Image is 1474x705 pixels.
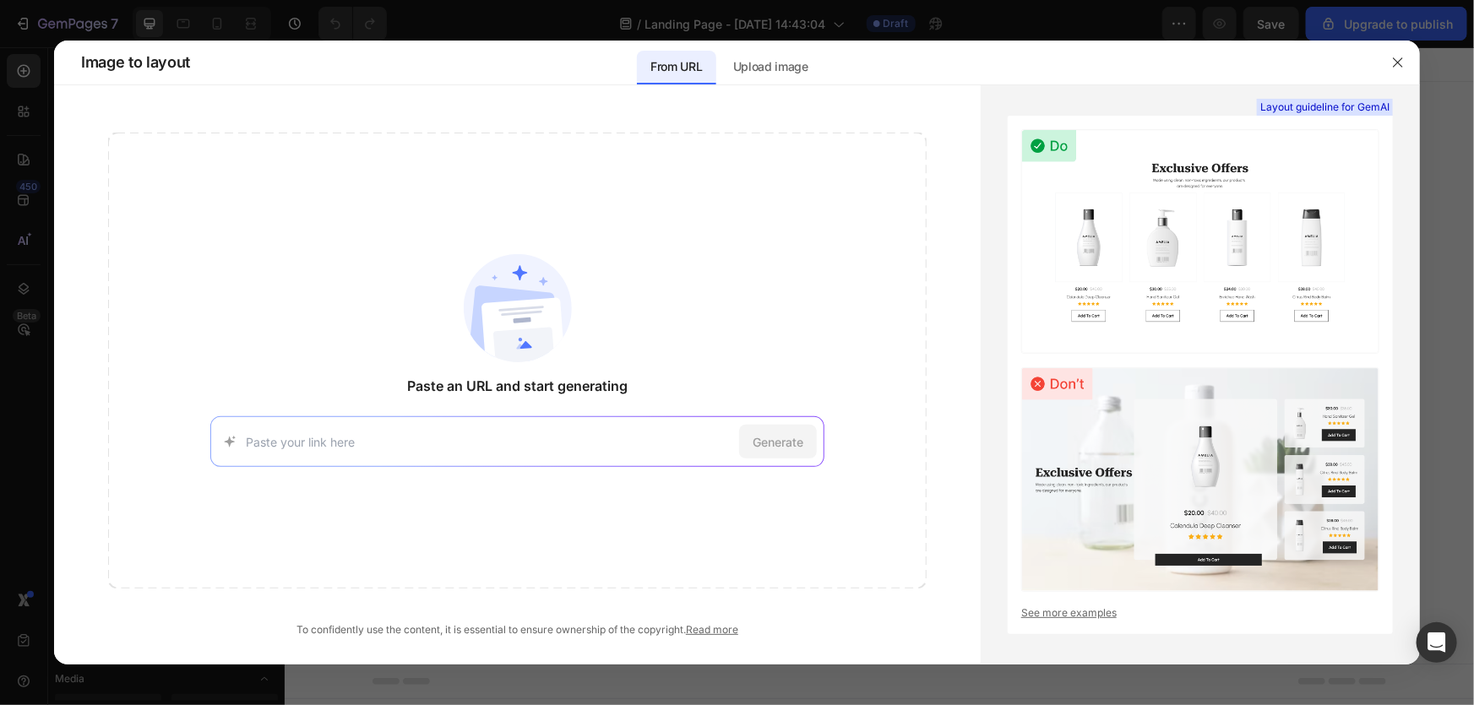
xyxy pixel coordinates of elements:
[472,367,588,401] button: Add sections
[1417,622,1457,663] div: Open Intercom Messenger
[246,433,732,451] input: Paste your link here
[81,52,190,73] span: Image to layout
[492,334,697,354] div: Start with Sections from sidebar
[733,57,808,77] p: Upload image
[1260,100,1390,115] span: Layout guideline for GemAI
[1021,605,1379,621] a: See more examples
[108,622,927,637] div: To confidently use the content, it is essential to ensure ownership of the copyright.
[407,376,628,396] span: Paste an URL and start generating
[686,623,738,636] a: Read more
[753,433,803,451] span: Generate
[650,57,702,77] p: From URL
[598,367,717,401] button: Add elements
[481,462,709,475] div: Start with Generating from URL or image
